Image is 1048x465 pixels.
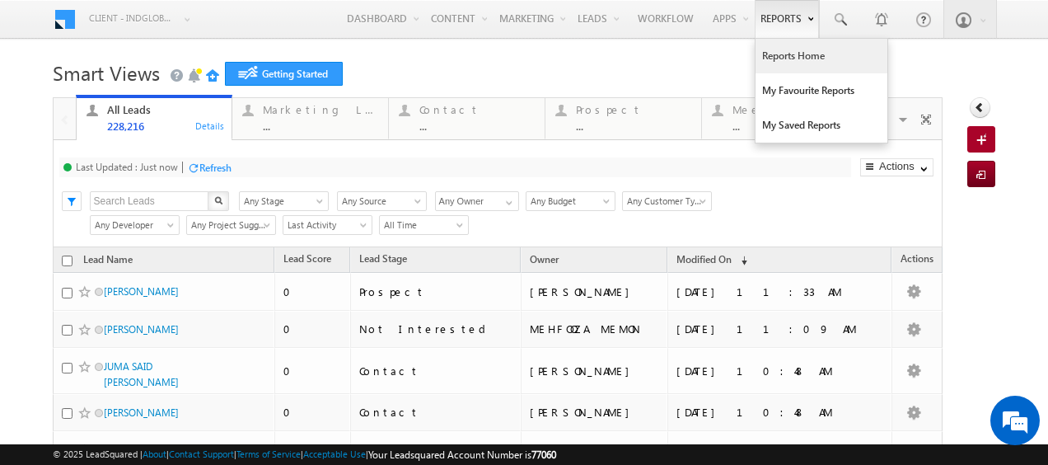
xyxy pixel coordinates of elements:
div: Not Interested [359,322,513,336]
a: My Favourite Reports [756,73,887,108]
span: Smart Views [53,59,160,86]
a: Contact Support [169,449,234,459]
span: © 2025 LeadSquared | | | | | [53,447,556,463]
a: Any Developer [90,215,180,235]
a: Acceptable Use [303,449,366,459]
input: Type to Search [435,191,519,211]
span: Any Budget [526,194,610,209]
button: Actions [860,158,933,176]
a: Prospect... [545,98,702,139]
a: All Leads228,216Details [76,95,233,141]
div: Refresh [199,162,232,174]
a: Any Stage [239,191,329,211]
div: Meeting [732,103,848,116]
div: 0 [283,322,343,336]
a: Getting Started [225,62,343,86]
div: Prospect [359,284,513,299]
a: Any Project Suggested [186,215,276,235]
a: Modified On (sorted descending) [668,250,756,271]
div: Contact [419,103,535,116]
div: [DATE] 11:09 AM [676,322,885,336]
a: [PERSON_NAME] [104,323,179,336]
input: Check all records [62,256,73,266]
div: 228,216 [107,120,222,132]
div: Owner Filter [435,190,517,211]
div: [DATE] 10:48 AM [676,364,885,378]
div: MEHFOOZA MEMON [530,322,660,336]
div: [PERSON_NAME] [530,405,660,420]
span: 77060 [531,449,556,461]
a: Lead Name [75,251,141,272]
a: Terms of Service [236,449,301,459]
a: Meeting... [701,98,859,139]
a: Any Customer Type [622,191,712,211]
div: Last Updated : Just now [76,161,178,173]
div: Details [194,118,226,133]
span: Any Source [338,194,421,209]
div: 0 [283,364,343,378]
a: All Time [379,215,469,235]
a: Last Activity [283,215,372,235]
a: Any Source [337,191,427,211]
span: All Time [380,218,463,233]
div: Contact [359,364,513,378]
span: Last Activity [283,218,367,233]
span: Any Stage [240,194,323,209]
a: My Saved Reports [756,108,887,143]
div: [PERSON_NAME] [530,364,660,378]
div: ... [263,120,378,132]
div: Developer Filter [90,214,178,235]
div: Project Suggested Filter [186,214,274,235]
a: Marketing Leads... [232,98,389,139]
img: Search [214,196,222,204]
span: Your Leadsquared Account Number is [368,449,556,461]
div: [DATE] 10:48 AM [676,405,885,420]
div: Lead Source Filter [337,190,427,211]
div: 0 [283,284,343,299]
span: Any Project Suggested [187,218,270,233]
div: Contact [359,405,513,420]
div: Customer Type Filter [622,190,710,211]
span: (sorted descending) [734,254,747,267]
div: ... [576,120,691,132]
a: Lead Stage [351,250,415,271]
a: About [143,449,166,459]
a: Reports Home [756,39,887,73]
span: Any Developer [91,218,174,233]
span: Lead Score [283,252,331,265]
a: Show All Items [497,192,517,209]
span: Modified On [676,253,732,265]
a: [PERSON_NAME] [104,285,179,298]
input: Search Leads [90,191,209,211]
div: Budget Filter [526,190,614,211]
div: ... [732,120,848,132]
div: All Leads [107,103,222,116]
div: 0 [283,405,343,420]
span: Actions [892,250,942,271]
div: Marketing Leads [263,103,378,116]
div: [PERSON_NAME] [530,284,660,299]
a: JUMA SAID [PERSON_NAME] [104,360,179,388]
a: [PERSON_NAME] [104,406,179,419]
div: ... [419,120,535,132]
a: Contact... [388,98,545,139]
span: Client - indglobal1 (77060) [89,10,175,26]
a: Any Budget [526,191,615,211]
div: [DATE] 11:33 AM [676,284,885,299]
a: Lead Score [275,250,339,271]
div: Lead Stage Filter [239,190,329,211]
span: Lead Stage [359,252,407,265]
span: Any Customer Type [623,194,706,209]
span: Owner [530,253,559,265]
div: Prospect [576,103,691,116]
